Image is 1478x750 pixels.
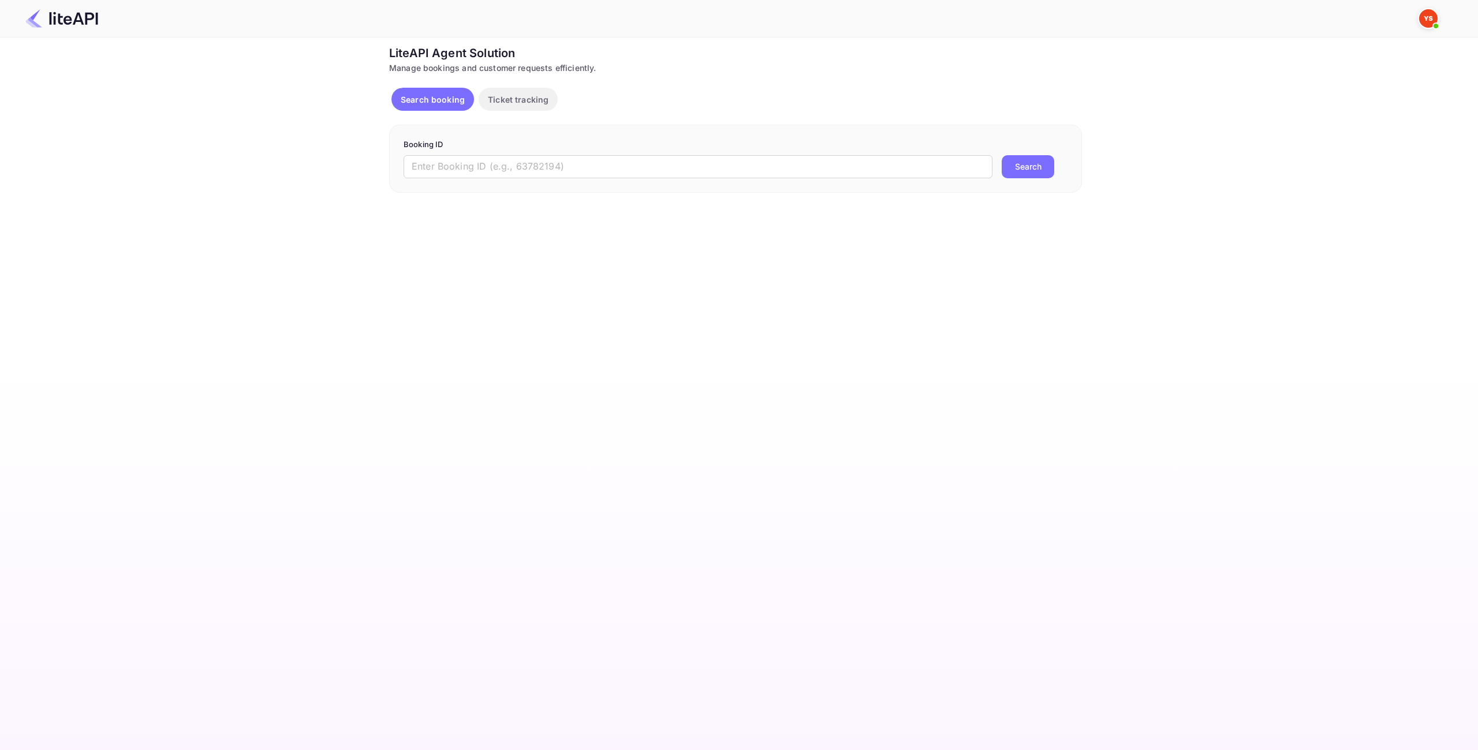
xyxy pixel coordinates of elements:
[1002,155,1054,178] button: Search
[25,9,98,28] img: LiteAPI Logo
[1419,9,1438,28] img: Yandex Support
[404,139,1068,151] p: Booking ID
[488,93,548,106] p: Ticket tracking
[401,93,465,106] p: Search booking
[389,62,1082,74] div: Manage bookings and customer requests efficiently.
[389,44,1082,62] div: LiteAPI Agent Solution
[404,155,992,178] input: Enter Booking ID (e.g., 63782194)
